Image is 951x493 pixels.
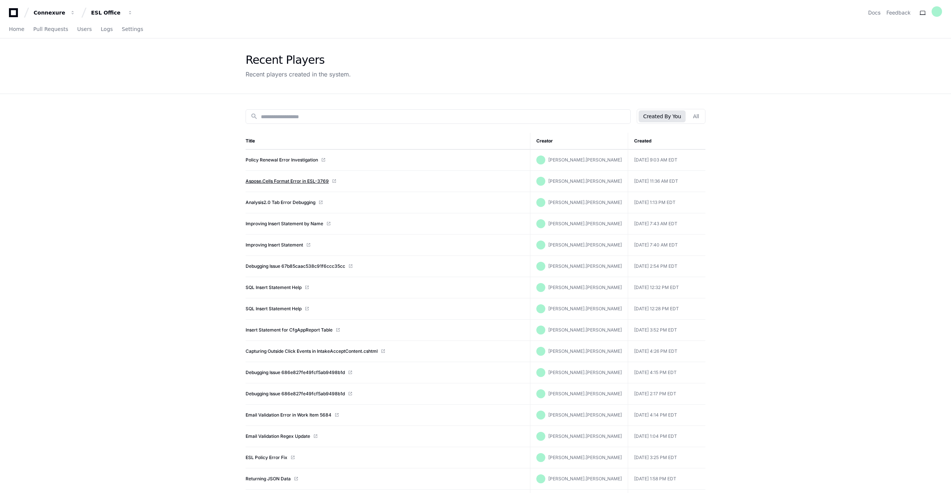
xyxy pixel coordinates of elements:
td: [DATE] 2:54 PM EDT [628,256,705,277]
span: [PERSON_NAME].[PERSON_NAME] [548,412,622,418]
span: Pull Requests [33,27,68,31]
span: [PERSON_NAME].[PERSON_NAME] [548,263,622,269]
td: [DATE] 4:15 PM EDT [628,362,705,383]
span: [PERSON_NAME].[PERSON_NAME] [548,476,622,481]
div: Recent players created in the system. [246,70,351,79]
td: [DATE] 7:40 AM EDT [628,235,705,256]
div: ESL Office [91,9,123,16]
td: [DATE] 1:13 PM EDT [628,192,705,213]
button: Connexure [31,6,78,19]
span: [PERSON_NAME].[PERSON_NAME] [548,157,622,163]
span: [PERSON_NAME].[PERSON_NAME] [548,391,622,396]
td: [DATE] 1:04 PM EDT [628,426,705,447]
a: Pull Requests [33,21,68,38]
span: [PERSON_NAME].[PERSON_NAME] [548,433,622,439]
a: Debugging Issue 67b85caac538c91f6ccc35cc [246,263,345,269]
td: [DATE] 2:17 PM EDT [628,383,705,405]
a: Email Validation Regex Update [246,433,310,439]
td: [DATE] 3:25 PM EDT [628,447,705,468]
a: Insert Statement for CfgAppReport Table [246,327,333,333]
div: Recent Players [246,53,351,67]
th: Creator [530,133,628,150]
a: Aspose.Cells Format Error in ESL-3769 [246,178,329,184]
td: [DATE] 12:32 PM EDT [628,277,705,298]
a: SQL Insert Statement Help [246,306,302,312]
td: [DATE] 9:03 AM EDT [628,150,705,171]
span: [PERSON_NAME].[PERSON_NAME] [548,285,622,290]
td: [DATE] 7:43 AM EDT [628,213,705,235]
td: [DATE] 3:52 PM EDT [628,320,705,341]
span: Settings [122,27,143,31]
span: [PERSON_NAME].[PERSON_NAME] [548,348,622,354]
th: Created [628,133,705,150]
a: Capturing Outside Click Events in IntakeAcceptContent.cshtml [246,348,378,354]
span: Logs [101,27,113,31]
span: [PERSON_NAME].[PERSON_NAME] [548,242,622,248]
td: [DATE] 1:58 PM EDT [628,468,705,490]
a: Improving Insert Statement [246,242,303,248]
span: Home [9,27,24,31]
td: [DATE] 4:26 PM EDT [628,341,705,362]
div: Connexure [34,9,66,16]
span: Users [77,27,92,31]
span: [PERSON_NAME].[PERSON_NAME] [548,306,622,311]
span: [PERSON_NAME].[PERSON_NAME] [548,221,622,226]
a: Improving Insert Statement by Name [246,221,323,227]
button: Created By You [639,110,685,122]
span: [PERSON_NAME].[PERSON_NAME] [548,200,622,205]
a: Analysis2.0 Tab Error Debugging [246,200,315,205]
td: [DATE] 12:28 PM EDT [628,298,705,320]
mat-icon: search [250,113,258,120]
span: [PERSON_NAME].[PERSON_NAME] [548,178,622,184]
a: Logs [101,21,113,38]
button: All [689,110,704,122]
a: Debugging Issue 686e827fe49fcf5ab9498b1d [246,391,345,397]
a: Email Validation Error in Work Item 5684 [246,412,331,418]
td: [DATE] 11:36 AM EDT [628,171,705,192]
a: Home [9,21,24,38]
span: [PERSON_NAME].[PERSON_NAME] [548,370,622,375]
a: Policy Renewal Error Investigation [246,157,318,163]
a: Users [77,21,92,38]
a: SQL Insert Statement Help [246,285,302,291]
a: Settings [122,21,143,38]
button: ESL Office [88,6,136,19]
span: [PERSON_NAME].[PERSON_NAME] [548,327,622,333]
td: [DATE] 4:14 PM EDT [628,405,705,426]
a: ESL Policy Error Fix [246,455,287,461]
span: [PERSON_NAME].[PERSON_NAME] [548,455,622,460]
a: Debugging Issue 686e827fe49fcf5ab9498b1d [246,370,345,376]
th: Title [246,133,530,150]
button: Feedback [886,9,911,16]
a: Docs [868,9,880,16]
a: Returning JSON Data [246,476,291,482]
